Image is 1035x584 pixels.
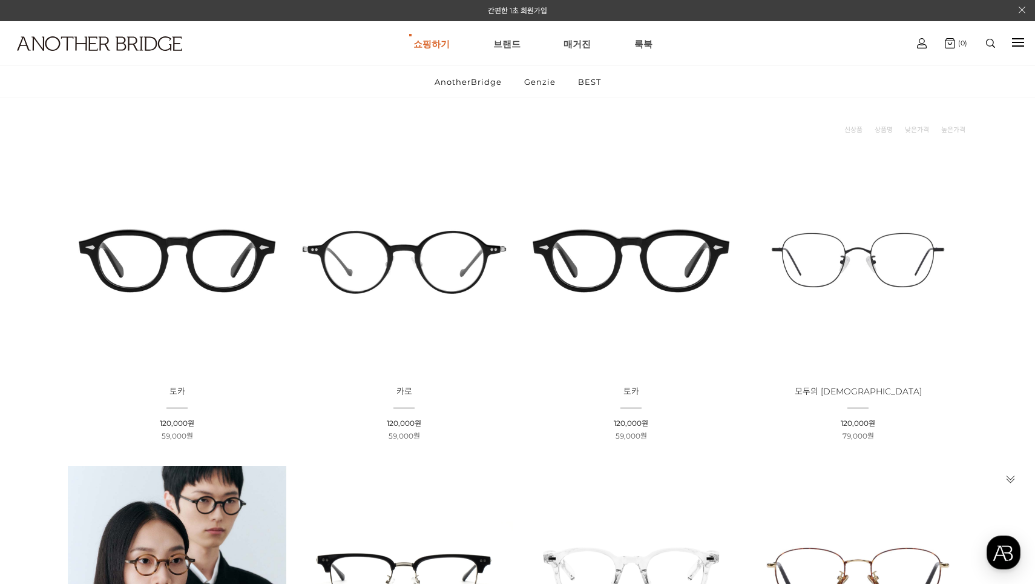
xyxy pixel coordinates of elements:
a: 모두의 [DEMOGRAPHIC_DATA] [795,387,922,396]
span: 120,000원 [614,419,648,428]
a: 브랜드 [493,22,521,65]
a: 홈 [4,384,80,414]
a: 대화 [80,384,156,414]
span: 카로 [396,386,412,397]
img: 토카 아세테이트 뿔테 안경 이미지 [68,151,286,370]
span: 모두의 [DEMOGRAPHIC_DATA] [795,386,922,397]
a: BEST [568,66,611,98]
img: search [986,39,995,48]
a: 신상품 [844,124,862,136]
span: 120,000원 [387,419,421,428]
span: 59,000원 [162,431,193,440]
a: 낮은가격 [905,124,929,136]
a: 높은가격 [941,124,965,136]
span: (0) [955,39,967,47]
a: logo [6,36,162,81]
span: 토카 [623,386,639,397]
img: 토카 아세테이트 안경 - 다양한 스타일에 맞는 뿔테 안경 이미지 [522,151,740,370]
img: cart [917,38,927,48]
span: 120,000원 [841,419,875,428]
span: 홈 [38,402,45,412]
span: 대화 [111,403,125,413]
a: (0) [945,38,967,48]
img: 카로 - 감각적인 디자인의 패션 아이템 이미지 [295,151,513,370]
a: 토카 [169,387,185,396]
a: 매거진 [563,22,591,65]
a: 설정 [156,384,232,414]
span: 120,000원 [160,419,194,428]
a: AnotherBridge [424,66,512,98]
span: 설정 [187,402,202,412]
a: 상품명 [875,124,893,136]
a: 간편한 1초 회원가입 [488,6,547,15]
span: 79,000원 [843,431,874,440]
a: Genzie [514,66,566,98]
a: 카로 [396,387,412,396]
img: cart [945,38,955,48]
span: 59,000원 [389,431,420,440]
img: logo [17,36,182,51]
a: 쇼핑하기 [413,22,450,65]
span: 토카 [169,386,185,397]
a: 토카 [623,387,639,396]
span: 59,000원 [616,431,647,440]
img: 모두의 안경 - 다양한 크기에 맞춘 다용도 디자인 이미지 [749,151,967,370]
a: 룩북 [634,22,652,65]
